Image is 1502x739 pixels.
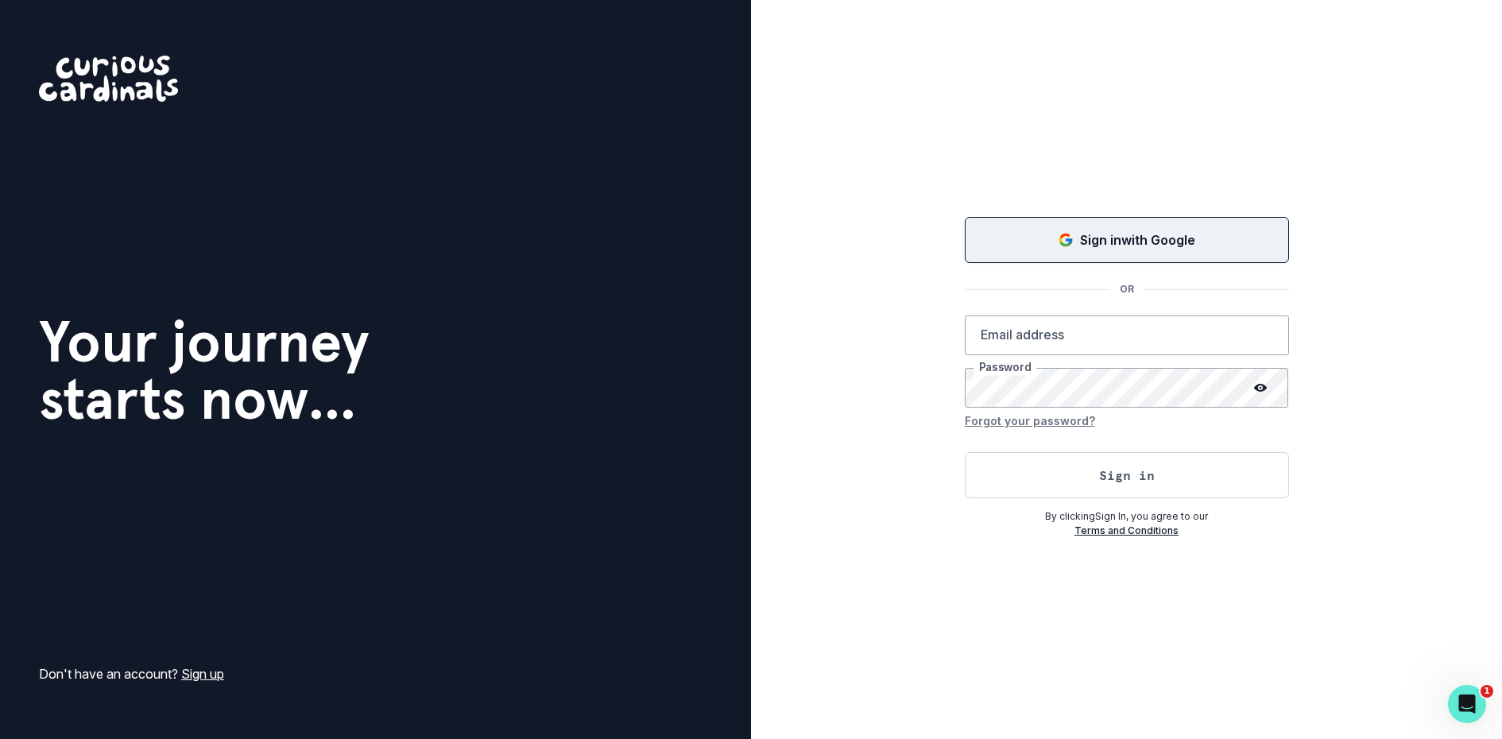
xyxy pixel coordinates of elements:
span: 1 [1481,685,1493,698]
p: Don't have an account? [39,664,224,683]
iframe: Intercom live chat [1448,685,1486,723]
button: Sign in with Google (GSuite) [965,217,1289,263]
a: Sign up [181,666,224,682]
h1: Your journey starts now... [39,313,370,428]
p: OR [1110,282,1144,296]
a: Terms and Conditions [1074,524,1179,536]
p: By clicking Sign In , you agree to our [965,509,1289,524]
button: Sign in [965,452,1289,498]
img: Curious Cardinals Logo [39,56,178,102]
p: Sign in with Google [1080,230,1195,250]
button: Forgot your password? [965,408,1095,433]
